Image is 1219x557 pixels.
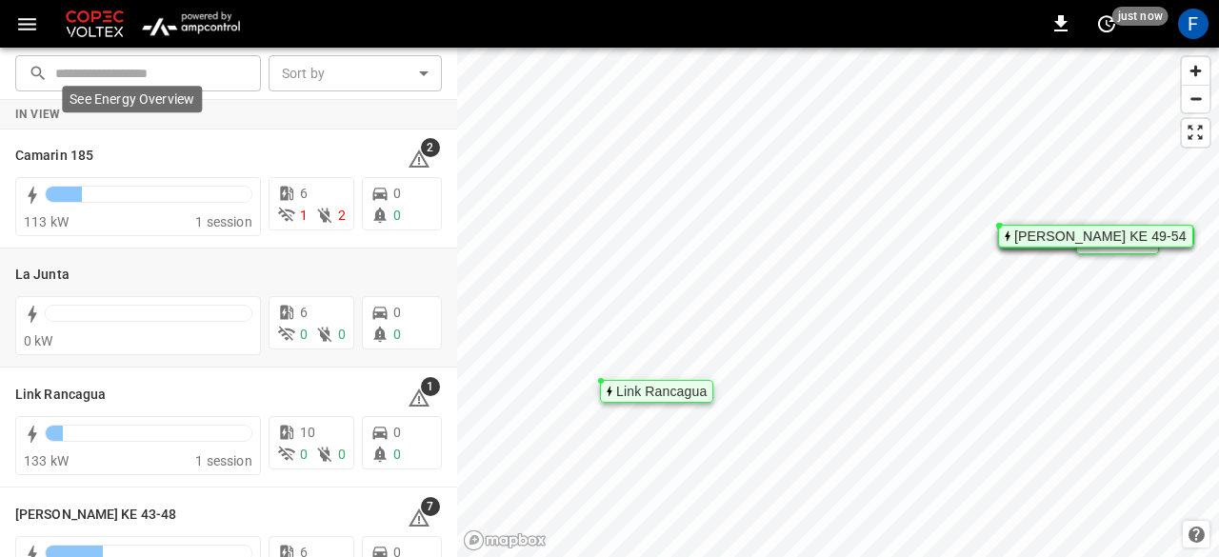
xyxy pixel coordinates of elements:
span: Zoom out [1182,86,1209,112]
a: Mapbox homepage [463,529,547,551]
img: Customer Logo [62,6,128,42]
span: 0 [393,208,401,223]
span: 0 [300,447,308,462]
span: 6 [300,186,308,201]
span: just now [1112,7,1169,26]
span: 0 [393,447,401,462]
span: 1 session [195,214,251,229]
div: Map marker [998,225,1193,248]
div: profile-icon [1178,9,1209,39]
span: 7 [421,497,440,516]
span: 0 [338,327,346,342]
div: [PERSON_NAME] KE 49-54 [1014,230,1187,242]
strong: In View [15,108,61,121]
div: Link Rancagua [616,386,707,397]
span: 0 [393,305,401,320]
p: See Energy Overview [70,90,194,109]
span: 0 [300,327,308,342]
h6: Link Rancagua [15,385,106,406]
h6: La Junta [15,265,70,286]
span: 1 session [195,453,251,468]
div: Map marker [600,380,713,403]
button: Zoom in [1182,57,1209,85]
button: set refresh interval [1091,9,1122,39]
canvas: Map [457,48,1219,557]
span: 0 [393,186,401,201]
span: 10 [300,425,315,440]
button: Zoom out [1182,85,1209,112]
img: ampcontrol.io logo [135,6,247,42]
span: 133 kW [24,453,69,468]
span: 0 [338,447,346,462]
span: 0 kW [24,333,53,348]
span: 0 [393,327,401,342]
h6: Loza Colon KE 43-48 [15,505,176,526]
span: 2 [338,208,346,223]
span: 1 [421,377,440,396]
span: 113 kW [24,214,69,229]
h6: Camarin 185 [15,146,93,167]
span: 2 [421,138,440,157]
span: 0 [393,425,401,440]
span: 6 [300,305,308,320]
span: 1 [300,208,308,223]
